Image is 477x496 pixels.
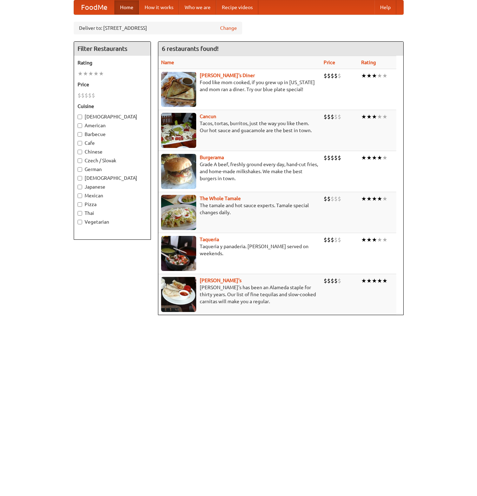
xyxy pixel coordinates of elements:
[161,79,318,93] p: Food like mom cooked, if you grew up in [US_STATE] and mom ran a diner. Try our blue plate special!
[216,0,258,14] a: Recipe videos
[324,113,327,121] li: $
[161,277,196,312] img: pedros.jpg
[74,42,151,56] h4: Filter Restaurants
[382,195,387,203] li: ★
[366,154,372,162] li: ★
[78,193,82,198] input: Mexican
[78,113,147,120] label: [DEMOGRAPHIC_DATA]
[161,202,318,216] p: The tamale and hot sauce experts. Tamale special changes daily.
[372,72,377,80] li: ★
[372,113,377,121] li: ★
[382,154,387,162] li: ★
[334,113,338,121] li: $
[161,284,318,305] p: [PERSON_NAME]'s has been an Alameda staple for thirty years. Our list of fine tequilas and slow-c...
[361,154,366,162] li: ★
[366,195,372,203] li: ★
[366,277,372,285] li: ★
[78,201,147,208] label: Pizza
[85,91,88,99] li: $
[161,60,174,65] a: Name
[338,195,341,203] li: $
[78,150,82,154] input: Chinese
[78,103,147,110] h5: Cuisine
[200,196,241,201] a: The Whole Tamale
[327,195,331,203] li: $
[78,70,83,77] li: ★
[377,195,382,203] li: ★
[361,195,366,203] li: ★
[78,211,82,216] input: Thai
[78,176,82,181] input: [DEMOGRAPHIC_DATA]
[327,113,331,121] li: $
[334,72,338,80] li: $
[377,277,382,285] li: ★
[78,183,147,190] label: Japanese
[78,167,82,172] input: German
[161,120,318,134] p: Tacos, tortas, burritos, just the way you like them. Our hot sauce and guacamole are the best in ...
[338,113,341,121] li: $
[382,277,387,285] li: ★
[83,70,88,77] li: ★
[324,60,335,65] a: Price
[78,123,82,128] input: American
[78,218,147,225] label: Vegetarian
[200,278,241,283] a: [PERSON_NAME]'s
[361,236,366,244] li: ★
[114,0,139,14] a: Home
[179,0,216,14] a: Who we are
[382,113,387,121] li: ★
[338,236,341,244] li: $
[324,72,327,80] li: $
[377,72,382,80] li: ★
[200,114,216,119] b: Cancun
[327,72,331,80] li: $
[377,236,382,244] li: ★
[81,91,85,99] li: $
[327,154,331,162] li: $
[377,154,382,162] li: ★
[161,236,196,271] img: taqueria.jpg
[139,0,179,14] a: How it works
[220,25,237,32] a: Change
[331,154,334,162] li: $
[324,154,327,162] li: $
[366,113,372,121] li: ★
[78,148,147,155] label: Chinese
[331,72,334,80] li: $
[200,237,219,242] a: Taqueria
[338,154,341,162] li: $
[78,210,147,217] label: Thai
[78,220,82,224] input: Vegetarian
[334,277,338,285] li: $
[78,59,147,66] h5: Rating
[375,0,396,14] a: Help
[338,277,341,285] li: $
[88,70,93,77] li: ★
[92,91,95,99] li: $
[78,141,82,145] input: Cafe
[161,243,318,257] p: Taqueria y panaderia. [PERSON_NAME] served on weekends.
[331,195,334,203] li: $
[161,161,318,182] p: Grade A beef, freshly ground every day, hand-cut fries, and home-made milkshakes. We make the bes...
[78,140,147,147] label: Cafe
[327,277,331,285] li: $
[200,155,224,160] a: Burgerama
[331,236,334,244] li: $
[162,45,219,52] ng-pluralize: 6 restaurants found!
[372,154,377,162] li: ★
[99,70,104,77] li: ★
[382,236,387,244] li: ★
[200,73,255,78] a: [PERSON_NAME]'s Diner
[366,236,372,244] li: ★
[324,195,327,203] li: $
[78,175,147,182] label: [DEMOGRAPHIC_DATA]
[324,236,327,244] li: $
[78,202,82,207] input: Pizza
[74,22,242,34] div: Deliver to: [STREET_ADDRESS]
[88,91,92,99] li: $
[331,277,334,285] li: $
